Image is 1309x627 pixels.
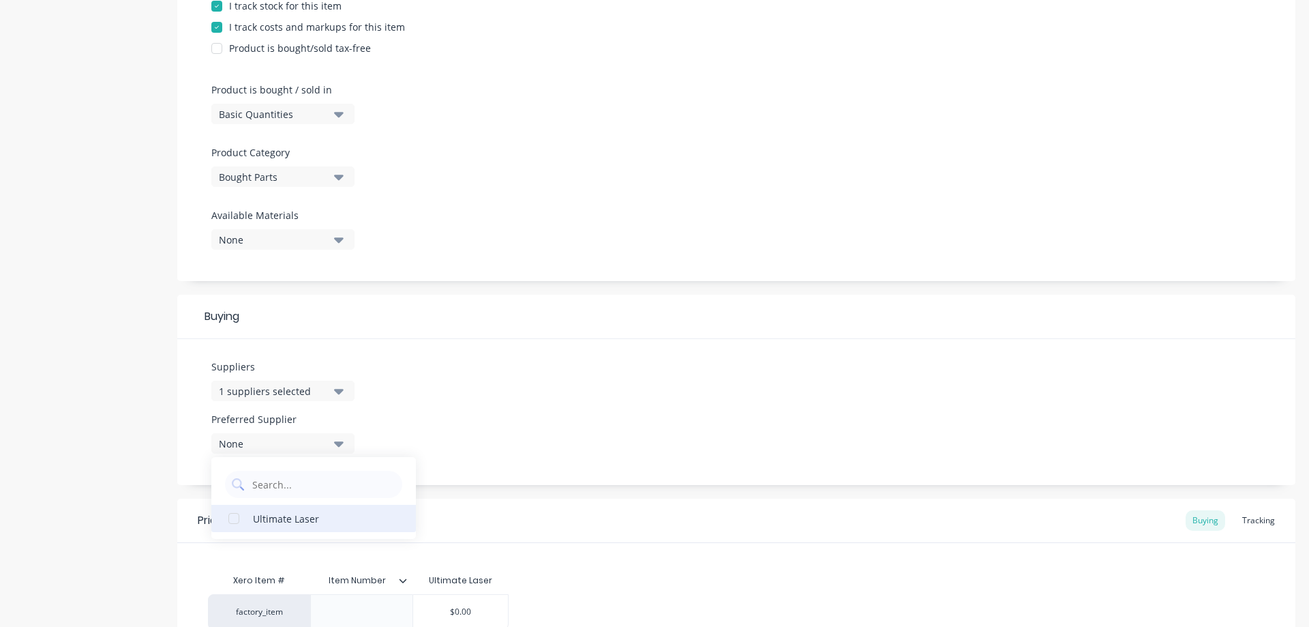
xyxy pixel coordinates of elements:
[310,567,412,594] div: Item Number
[1235,510,1282,531] div: Tracking
[177,295,1295,339] div: Buying
[219,107,328,121] div: Basic Quantities
[219,233,328,247] div: None
[211,83,348,97] label: Product is bought / sold in
[219,170,328,184] div: Bought Parts
[211,433,355,454] button: None
[211,360,355,374] label: Suppliers
[211,381,355,401] button: 1 suppliers selected
[251,471,395,498] input: Search...
[222,606,297,618] div: factory_item
[211,104,355,124] button: Basic Quantities
[229,41,371,55] div: Product is bought/sold tax-free
[253,511,389,525] div: Ultimate Laser
[211,208,355,222] label: Available Materials
[1186,510,1225,531] div: Buying
[211,166,355,187] button: Bought Parts
[310,564,404,598] div: Item Number
[219,384,328,398] div: 1 suppliers selected
[211,145,348,160] label: Product Category
[219,437,328,451] div: None
[229,20,405,34] div: I track costs and markups for this item
[211,229,355,250] button: None
[211,412,355,426] label: Preferred Supplier
[198,512,232,529] div: Pricing
[429,574,492,587] div: Ultimate Laser
[208,567,310,594] div: Xero Item #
